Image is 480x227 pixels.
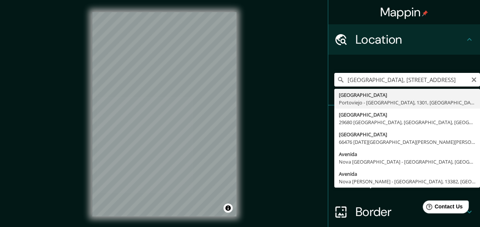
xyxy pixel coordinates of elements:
[339,170,475,178] div: Avenida
[223,203,233,213] button: Toggle attribution
[339,111,475,118] div: [GEOGRAPHIC_DATA]
[328,24,480,55] div: Location
[380,5,428,20] h4: Mappin
[339,91,475,99] div: [GEOGRAPHIC_DATA]
[471,76,477,83] button: Clear
[339,99,475,106] div: Portoviejo - [GEOGRAPHIC_DATA], 1301, [GEOGRAPHIC_DATA]
[328,136,480,166] div: Style
[328,106,480,136] div: Pins
[339,178,475,185] div: Nova [PERSON_NAME] - [GEOGRAPHIC_DATA], 13382, [GEOGRAPHIC_DATA]
[92,12,236,216] canvas: Map
[334,73,480,87] input: Pick your city or area
[328,166,480,197] div: Layout
[339,158,475,166] div: Nova [GEOGRAPHIC_DATA] - [GEOGRAPHIC_DATA], [GEOGRAPHIC_DATA]
[339,118,475,126] div: 29680 [GEOGRAPHIC_DATA], [GEOGRAPHIC_DATA], [GEOGRAPHIC_DATA]
[412,197,472,219] iframe: Help widget launcher
[422,10,428,16] img: pin-icon.png
[356,204,465,219] h4: Border
[339,131,475,138] div: [GEOGRAPHIC_DATA]
[356,32,465,47] h4: Location
[339,150,475,158] div: Avenida
[339,138,475,146] div: 66476 [DATE][GEOGRAPHIC_DATA][PERSON_NAME][PERSON_NAME], [GEOGRAPHIC_DATA], [GEOGRAPHIC_DATA]
[356,174,465,189] h4: Layout
[328,197,480,227] div: Border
